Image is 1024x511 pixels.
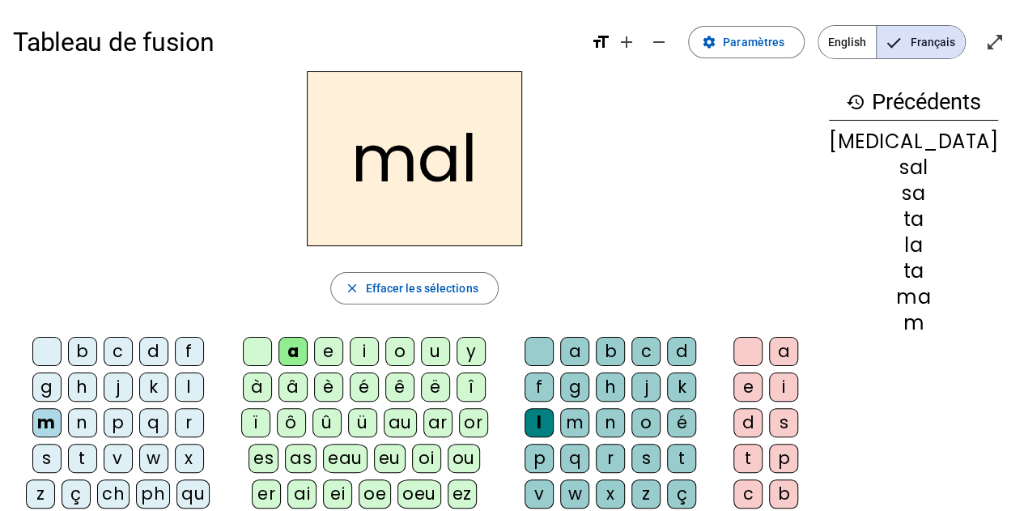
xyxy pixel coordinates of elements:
div: s [769,408,798,437]
div: ü [348,408,377,437]
div: ch [97,479,130,509]
div: l [525,408,554,437]
mat-button-toggle-group: Language selection [818,25,966,59]
div: ç [62,479,91,509]
div: ph [136,479,170,509]
div: c [733,479,763,509]
div: d [667,337,696,366]
div: r [596,444,625,473]
div: z [26,479,55,509]
span: English [818,26,876,58]
div: à [243,373,272,402]
button: Paramètres [688,26,805,58]
div: m [829,313,998,333]
div: n [68,408,97,437]
div: n [596,408,625,437]
div: m [32,408,62,437]
div: j [104,373,133,402]
mat-icon: open_in_full [985,32,1005,52]
div: b [68,337,97,366]
div: r [175,408,204,437]
div: o [385,337,414,366]
div: j [631,373,661,402]
div: au [384,408,417,437]
div: or [459,408,488,437]
div: p [104,408,133,437]
div: ç [667,479,696,509]
div: ta [829,262,998,281]
button: Diminuer la taille de la police [643,26,675,58]
div: ê [385,373,414,402]
div: c [104,337,133,366]
div: q [560,444,589,473]
div: oe [359,479,391,509]
div: b [596,337,625,366]
div: ï [241,408,270,437]
div: eau [323,444,368,473]
div: a [560,337,589,366]
div: oi [412,444,441,473]
button: Entrer en plein écran [979,26,1011,58]
mat-icon: add [617,32,636,52]
div: k [667,373,696,402]
h3: Précédents [829,84,998,121]
div: t [667,444,696,473]
div: d [733,408,763,437]
div: v [104,444,133,473]
div: s [32,444,62,473]
div: é [350,373,379,402]
div: ar [423,408,453,437]
div: oeu [397,479,441,509]
div: u [421,337,450,366]
div: ou [448,444,480,473]
div: [MEDICAL_DATA] [829,132,998,151]
div: t [733,444,763,473]
div: sa [829,184,998,203]
div: é [667,408,696,437]
div: ei [323,479,352,509]
div: ma [829,287,998,307]
span: Français [877,26,965,58]
div: ë [421,373,450,402]
div: û [312,408,342,437]
div: ta [829,210,998,229]
div: w [139,444,168,473]
div: l [175,373,204,402]
div: eu [374,444,406,473]
div: f [525,373,554,402]
div: q [139,408,168,437]
div: i [769,373,798,402]
div: ez [448,479,477,509]
div: x [596,479,625,509]
div: y [457,337,486,366]
div: f [175,337,204,366]
div: qu [176,479,210,509]
div: ai [287,479,317,509]
div: sal [829,158,998,177]
button: Effacer les sélections [330,272,498,304]
span: Effacer les sélections [365,279,478,298]
div: as [285,444,317,473]
div: c [631,337,661,366]
div: d [139,337,168,366]
div: a [769,337,798,366]
mat-icon: settings [702,35,716,49]
div: w [560,479,589,509]
div: è [314,373,343,402]
div: p [769,444,798,473]
div: e [314,337,343,366]
div: er [252,479,281,509]
mat-icon: format_size [591,32,610,52]
div: g [32,373,62,402]
div: m [560,408,589,437]
div: i [350,337,379,366]
mat-icon: close [344,281,359,296]
div: î [457,373,486,402]
div: z [631,479,661,509]
div: â [278,373,308,402]
div: a [278,337,308,366]
mat-icon: remove [649,32,669,52]
div: e [733,373,763,402]
h1: Tableau de fusion [13,16,578,68]
div: h [68,373,97,402]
